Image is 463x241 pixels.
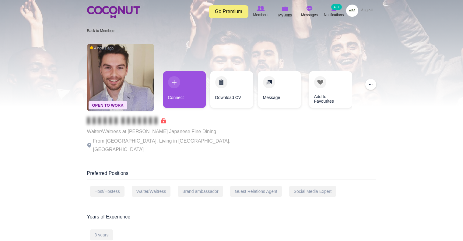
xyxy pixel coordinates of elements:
[297,5,322,19] a: Messages Messages
[87,214,376,223] div: Years of Experience
[87,29,115,33] a: Back to Members
[132,186,171,197] div: Waiter/Waitress
[273,5,297,19] a: My Jobs My Jobs
[358,5,376,17] a: العربية
[278,12,292,18] span: My Jobs
[289,186,336,197] div: Social Media Expert
[230,186,282,197] div: Guest Relations Agent
[87,170,376,180] div: Preferred Positions
[258,71,301,108] a: Message
[301,12,318,18] span: Messages
[365,79,376,90] button: ...
[210,71,253,108] a: Download CV
[257,6,265,11] img: Browse Members
[209,5,248,18] a: Go Premium
[178,186,223,197] div: Brand ambassador
[90,186,125,197] div: Host/Hostess
[163,71,206,108] a: Connect
[307,6,313,11] img: Messages
[210,71,253,111] div: 2 / 4
[309,71,352,108] a: Add to Favourites
[87,137,254,154] p: From [GEOGRAPHIC_DATA], Living in [GEOGRAPHIC_DATA], [GEOGRAPHIC_DATA]
[331,6,336,11] img: Notifications
[258,71,300,111] div: 3 / 4
[322,5,346,19] a: Notifications Notifications 467
[282,6,289,11] img: My Jobs
[87,6,140,18] img: Home
[324,12,344,18] span: Notifications
[253,12,268,18] span: Members
[87,127,254,136] p: Waiter/Waitress at [PERSON_NAME] Japanese Fine Dining
[90,229,113,240] div: 3 years
[331,4,342,10] small: 467
[89,101,127,109] span: Open To Work
[163,71,206,111] div: 1 / 4
[249,5,273,19] a: Browse Members Members
[305,71,347,111] div: 4 / 4
[90,46,114,51] span: 4 hours ago
[87,118,166,124] span: Connect to Unlock the Profile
